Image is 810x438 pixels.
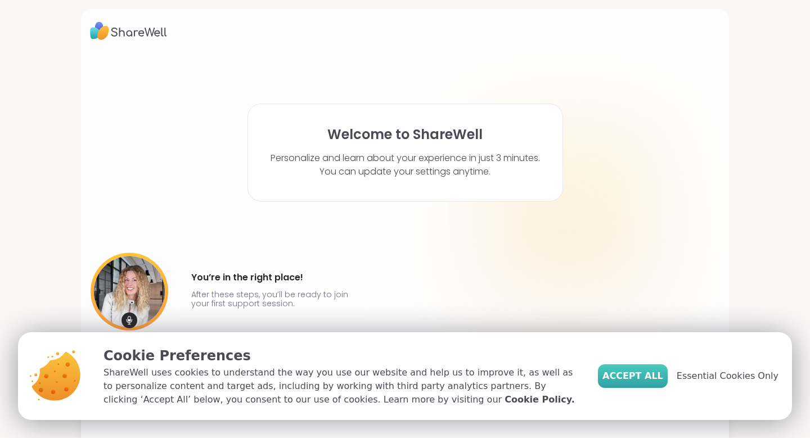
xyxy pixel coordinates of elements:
h1: Welcome to ShareWell [327,127,483,142]
p: ShareWell uses cookies to understand the way you use our website and help us to improve it, as we... [103,366,580,406]
p: Personalize and learn about your experience in just 3 minutes. You can update your settings anytime. [271,151,540,178]
p: Cookie Preferences [103,346,580,366]
h4: You’re in the right place! [191,269,353,287]
img: mic icon [121,312,137,328]
span: Accept All [602,369,663,383]
span: Essential Cookies Only [677,369,778,383]
img: User image [91,253,168,330]
p: After these steps, you’ll be ready to join your first support session. [191,290,353,308]
a: Cookie Policy. [505,393,574,406]
img: ShareWell Logo [90,18,167,44]
button: Accept All [598,364,668,388]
